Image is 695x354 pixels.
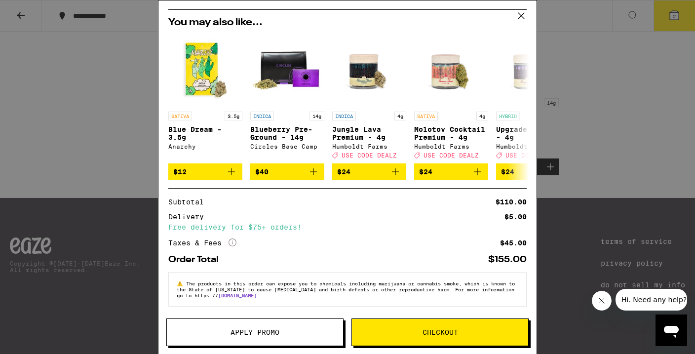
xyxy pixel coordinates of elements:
div: Free delivery for $75+ orders! [168,224,527,231]
a: Open page for Upgrade Premium - 4g from Humboldt Farms [496,33,570,163]
div: $155.00 [488,255,527,264]
div: $5.00 [504,213,527,220]
iframe: Close message [592,291,612,311]
span: $24 [501,168,514,176]
h2: You may also like... [168,18,527,28]
button: Add to bag [414,163,488,180]
button: Checkout [351,318,529,346]
div: Humboldt Farms [414,143,488,150]
div: $45.00 [500,239,527,246]
div: Circles Base Camp [250,143,324,150]
div: Delivery [168,213,211,220]
p: 3.5g [225,112,242,120]
div: Taxes & Fees [168,238,236,247]
span: USE CODE DEALZ [424,152,479,158]
p: 4g [394,112,406,120]
img: Humboldt Farms - Upgrade Premium - 4g [496,33,570,107]
div: Anarchy [168,143,242,150]
button: Add to bag [496,163,570,180]
button: Add to bag [332,163,406,180]
img: Humboldt Farms - Molotov Cocktail Premium - 4g [414,33,488,107]
div: Humboldt Farms [496,143,570,150]
span: Apply Promo [231,329,279,336]
p: INDICA [332,112,356,120]
span: $12 [173,168,187,176]
span: Checkout [423,329,458,336]
span: $24 [419,168,432,176]
a: [DOMAIN_NAME] [218,292,257,298]
span: $24 [337,168,350,176]
span: $40 [255,168,269,176]
p: Blue Dream - 3.5g [168,125,242,141]
p: HYBRID [496,112,520,120]
p: INDICA [250,112,274,120]
img: Humboldt Farms - Jungle Lava Premium - 4g [332,33,406,107]
button: Add to bag [168,163,242,180]
div: Humboldt Farms [332,143,406,150]
div: $110.00 [496,198,527,205]
a: Open page for Jungle Lava Premium - 4g from Humboldt Farms [332,33,406,163]
iframe: Button to launch messaging window [656,315,687,346]
p: Jungle Lava Premium - 4g [332,125,406,141]
p: 4g [476,112,488,120]
button: Add to bag [250,163,324,180]
img: Circles Base Camp - Blueberry Pre-Ground - 14g [250,33,324,107]
p: 14g [309,112,324,120]
span: USE CODE DEALZ [505,152,561,158]
p: Molotov Cocktail Premium - 4g [414,125,488,141]
p: SATIVA [414,112,438,120]
p: Blueberry Pre-Ground - 14g [250,125,324,141]
a: Open page for Molotov Cocktail Premium - 4g from Humboldt Farms [414,33,488,163]
span: USE CODE DEALZ [342,152,397,158]
span: The products in this order can expose you to chemicals including marijuana or cannabis smoke, whi... [177,280,515,298]
iframe: Message from company [616,289,687,311]
p: Upgrade Premium - 4g [496,125,570,141]
a: Open page for Blue Dream - 3.5g from Anarchy [168,33,242,163]
button: Apply Promo [166,318,344,346]
span: ⚠️ [177,280,186,286]
div: Order Total [168,255,226,264]
a: Open page for Blueberry Pre-Ground - 14g from Circles Base Camp [250,33,324,163]
img: Anarchy - Blue Dream - 3.5g [168,33,242,107]
div: Subtotal [168,198,211,205]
